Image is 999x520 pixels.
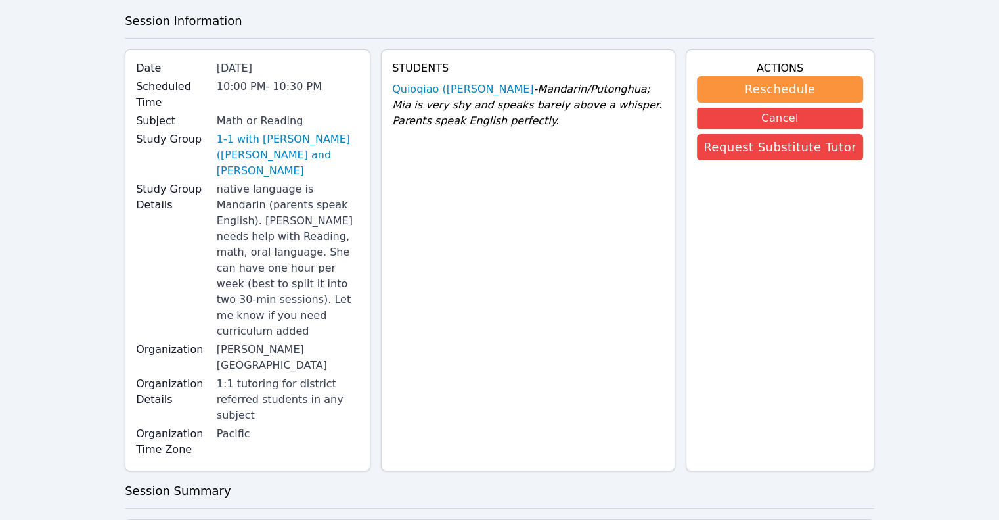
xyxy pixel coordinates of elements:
[136,60,209,76] label: Date
[125,12,874,30] h3: Session Information
[136,342,209,358] label: Organization
[217,131,359,179] a: 1-1 with [PERSON_NAME] ([PERSON_NAME] and [PERSON_NAME]
[136,131,209,147] label: Study Group
[697,76,863,103] button: Reschedule
[392,83,662,127] span: - Mandarin/Putonghua; Mia is very shy and speaks barely above a whisper. Parents speak English pe...
[697,134,863,160] button: Request Substitute Tutor
[217,79,359,95] div: 10:00 PM - 10:30 PM
[697,60,863,76] h4: Actions
[136,113,209,129] label: Subject
[136,79,209,110] label: Scheduled Time
[217,113,359,129] div: Math or Reading
[392,82,533,97] a: Quioqiao ([PERSON_NAME]
[217,60,359,76] div: [DATE]
[125,482,874,500] h3: Session Summary
[136,181,209,213] label: Study Group Details
[392,60,664,76] h4: Students
[136,376,209,408] label: Organization Details
[217,376,359,423] div: 1:1 tutoring for district referred students in any subject
[217,426,359,442] div: Pacific
[217,342,359,373] div: [PERSON_NAME][GEOGRAPHIC_DATA]
[697,108,863,129] button: Cancel
[136,426,209,458] label: Organization Time Zone
[217,181,359,339] div: native language is Mandarin (parents speak English). [PERSON_NAME] needs help with Reading, math,...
